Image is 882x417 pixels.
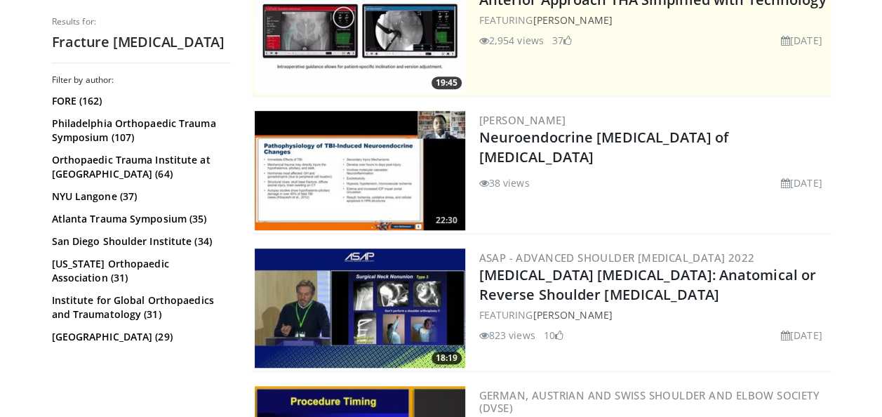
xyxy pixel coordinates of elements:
a: [PERSON_NAME] [533,308,612,322]
a: Philadelphia Orthopaedic Trauma Symposium (107) [52,117,227,145]
img: 871a4b94-6b24-4f89-ba06-503ecdbc7db4.300x170_q85_crop-smart_upscale.jpg [255,111,465,230]
a: [GEOGRAPHIC_DATA] (29) [52,330,227,344]
a: 18:19 [255,249,465,368]
a: ASAP - Advanced Shoulder [MEDICAL_DATA] 2022 [479,251,755,265]
img: bcfe05cf-91ba-4735-8061-f7817cfe3297.300x170_q85_crop-smart_upscale.jpg [255,249,465,368]
a: 22:30 [255,111,465,230]
li: [DATE] [781,328,822,343]
div: FEATURING [479,307,828,322]
a: German, Austrian and Swiss Shoulder and Elbow Society (DVSE) [479,388,820,415]
a: [US_STATE] Orthopaedic Association (31) [52,257,227,285]
a: FORE (162) [52,94,227,108]
li: 38 views [479,176,530,190]
li: [DATE] [781,33,822,48]
a: San Diego Shoulder Institute (34) [52,234,227,249]
li: 10 [544,328,563,343]
a: Atlanta Trauma Symposium (35) [52,212,227,226]
span: 18:19 [432,352,462,364]
h3: Filter by author: [52,74,231,86]
li: 823 views [479,328,535,343]
a: NYU Langone (37) [52,190,227,204]
div: FEATURING [479,13,828,27]
li: 2,954 views [479,33,544,48]
a: [PERSON_NAME] [533,13,612,27]
p: Results for: [52,16,231,27]
a: Institute for Global Orthopaedics and Traumatology (31) [52,293,227,322]
a: [PERSON_NAME] [479,113,566,127]
a: Orthopaedic Trauma Institute at [GEOGRAPHIC_DATA] (64) [52,153,227,181]
a: [MEDICAL_DATA] [MEDICAL_DATA]: Anatomical or Reverse Shoulder [MEDICAL_DATA] [479,265,816,304]
li: [DATE] [781,176,822,190]
span: 22:30 [432,214,462,227]
span: 19:45 [432,77,462,89]
a: Neuroendocrine [MEDICAL_DATA] of [MEDICAL_DATA] [479,128,728,166]
li: 37 [552,33,572,48]
h2: Fracture [MEDICAL_DATA] [52,33,231,51]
